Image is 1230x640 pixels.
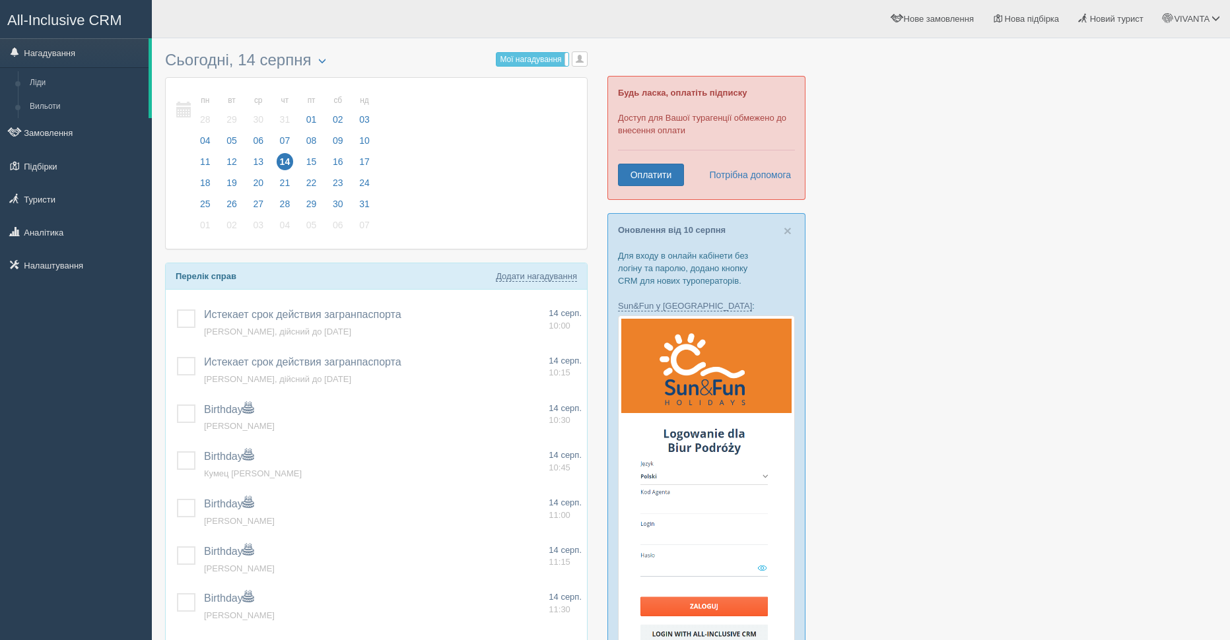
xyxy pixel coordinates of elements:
span: 01 [197,216,214,234]
a: 02 [219,218,244,239]
span: 23 [329,174,347,191]
a: 26 [219,197,244,218]
a: 25 [193,197,218,218]
span: 08 [303,132,320,149]
span: 07 [277,132,294,149]
span: VIVANTA [1174,14,1209,24]
p: Для входу в онлайн кабінети без логіну та паролю, додано кнопку CRM для нових туроператорів. [618,249,795,287]
span: 10 [356,132,373,149]
span: 11:00 [549,510,570,520]
a: 28 [273,197,298,218]
span: 26 [223,195,240,212]
span: 28 [277,195,294,212]
a: 14 серп. 10:15 [549,355,582,379]
a: 20 [246,176,271,197]
a: 03 [246,218,271,239]
a: Ліди [24,71,149,95]
span: All-Inclusive CRM [7,12,122,28]
a: 18 [193,176,218,197]
a: Кумец [PERSON_NAME] [204,468,302,478]
span: 10:00 [549,321,570,331]
a: 07 [352,218,374,239]
span: 11 [197,153,214,170]
small: нд [356,95,373,106]
a: Вильоти [24,95,149,119]
a: [PERSON_NAME] [204,610,275,620]
a: 14 серп. 10:00 [549,307,582,332]
a: [PERSON_NAME] [204,516,275,526]
a: 24 [352,176,374,197]
a: 06 [325,218,351,239]
span: 18 [197,174,214,191]
a: All-Inclusive CRM [1,1,151,37]
a: 23 [325,176,351,197]
a: Истекает срок действия загранпаспорта [204,309,401,320]
a: Оновлення від 10 серпня [618,225,726,235]
a: 30 [325,197,351,218]
a: Birthday [204,451,254,462]
span: 11:15 [549,557,570,567]
span: 14 серп. [549,308,582,318]
a: пт 01 [299,88,324,133]
a: 07 [273,133,298,154]
a: 14 серп. 11:00 [549,497,582,521]
span: 10:15 [549,368,570,377]
a: ср 30 [246,88,271,133]
span: 20 [250,174,267,191]
span: 21 [277,174,294,191]
span: 04 [277,216,294,234]
span: 05 [303,216,320,234]
span: Новий турист [1090,14,1144,24]
a: 14 [273,154,298,176]
span: 31 [277,111,294,128]
span: Мої нагадування [500,55,561,64]
span: 28 [197,111,214,128]
span: Нове замовлення [904,14,974,24]
small: пн [197,95,214,106]
small: чт [277,95,294,106]
a: Sun&Fun у [GEOGRAPHIC_DATA] [618,301,752,311]
a: 21 [273,176,298,197]
a: 06 [246,133,271,154]
span: 01 [303,111,320,128]
a: 29 [299,197,324,218]
span: 30 [250,111,267,128]
span: 29 [223,111,240,128]
span: 07 [356,216,373,234]
a: [PERSON_NAME], дійсний до [DATE] [204,374,351,384]
b: Будь ласка, оплатіть підписку [618,88,747,98]
span: 31 [356,195,373,212]
span: Birthday [204,404,254,415]
small: ср [250,95,267,106]
span: 14 серп. [549,545,582,555]
a: 14 серп. 11:15 [549,544,582,569]
span: 15 [303,153,320,170]
a: [PERSON_NAME] [204,421,275,431]
span: 24 [356,174,373,191]
span: 14 [277,153,294,170]
small: пт [303,95,320,106]
span: [PERSON_NAME], дійсний до [DATE] [204,327,351,336]
a: 08 [299,133,324,154]
span: Birthday [204,546,254,557]
a: Потрібна допомога [700,164,792,186]
span: 10:30 [549,415,570,425]
span: 02 [329,111,347,128]
span: 16 [329,153,347,170]
span: 13 [250,153,267,170]
span: 02 [223,216,240,234]
span: 25 [197,195,214,212]
b: Перелік справ [176,271,236,281]
a: пн 28 [193,88,218,133]
a: 14 серп. 10:45 [549,449,582,474]
button: Close [784,224,792,238]
span: 29 [303,195,320,212]
span: 03 [356,111,373,128]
